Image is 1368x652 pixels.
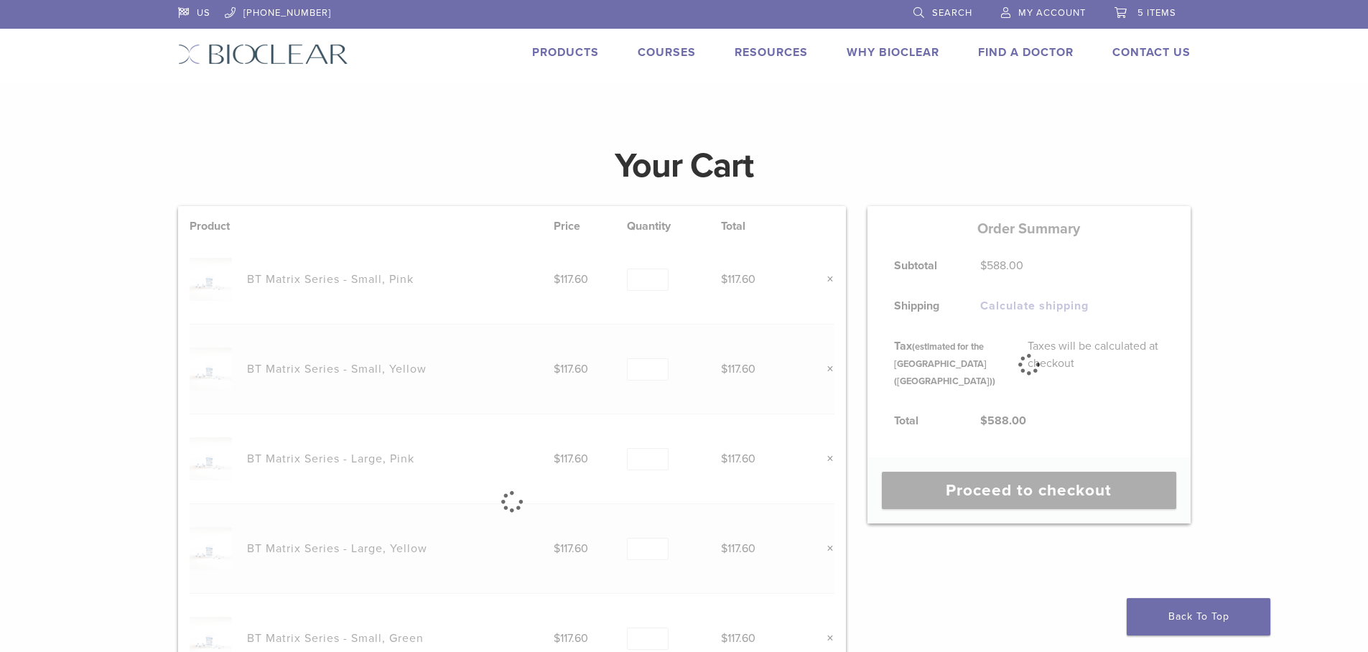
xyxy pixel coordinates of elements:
[167,149,1201,183] h1: Your Cart
[1137,7,1176,19] span: 5 items
[178,44,348,65] img: Bioclear
[1127,598,1270,635] a: Back To Top
[847,45,939,60] a: Why Bioclear
[638,45,696,60] a: Courses
[978,45,1074,60] a: Find A Doctor
[735,45,808,60] a: Resources
[1112,45,1191,60] a: Contact Us
[932,7,972,19] span: Search
[532,45,599,60] a: Products
[1018,7,1086,19] span: My Account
